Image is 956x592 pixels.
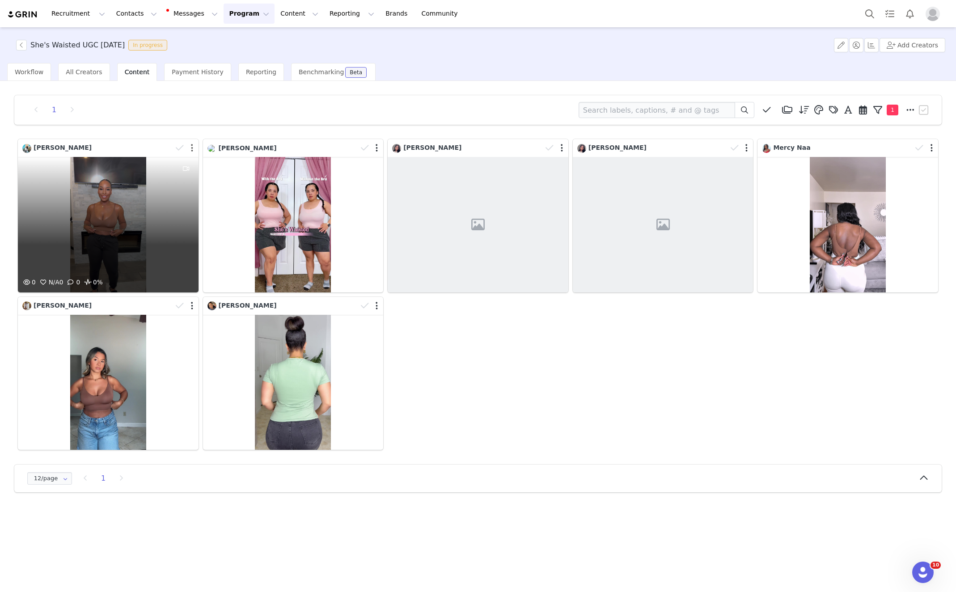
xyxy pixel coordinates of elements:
span: [PERSON_NAME] [403,144,461,151]
span: [PERSON_NAME] [219,302,277,309]
a: Brands [380,4,415,24]
a: Tasks [880,4,900,24]
img: e758e98f-a76c-43ce-bd09-e3365d554a07.jpg [22,301,31,310]
img: 12ae54bc-fba9-4674-9d2a-cec42ded629c.jpg [392,144,401,153]
img: fdf5191d-009b-46fc-b88a-5ae59f3031ba.jpg [207,301,216,310]
span: [PERSON_NAME] [34,302,92,309]
span: All Creators [66,68,102,76]
button: Recruitment [46,4,110,24]
span: N/A [38,279,59,286]
img: 03797b55-5f72-4b6f-a250-fe469cd4df51--s.jpg [22,144,31,153]
button: Messages [163,4,223,24]
img: 12ae54bc-fba9-4674-9d2a-cec42ded629c.jpg [577,144,586,153]
span: [object Object] [16,40,171,51]
span: Content [125,68,150,76]
span: In progress [128,40,167,51]
img: placeholder-profile.jpg [926,7,940,21]
h3: She's Waisted UGC [DATE] [30,40,125,51]
span: [PERSON_NAME] [34,144,92,151]
span: 0% [82,277,103,288]
a: Community [416,4,467,24]
span: Workflow [15,68,43,76]
div: Beta [350,70,362,75]
span: Reporting [246,68,276,76]
iframe: Intercom live chat [912,562,934,583]
input: Select [27,472,72,485]
button: Content [275,4,324,24]
button: Reporting [324,4,380,24]
span: 0 [21,279,36,286]
input: Search labels, captions, # and @ tags [579,102,735,118]
button: 1 [871,103,903,117]
li: 1 [97,472,110,485]
button: Add Creators [880,38,945,52]
button: Notifications [900,4,920,24]
span: 1 [887,105,898,115]
span: Mercy Naa [773,144,810,151]
button: Search [860,4,880,24]
span: 10 [931,562,941,569]
button: Profile [920,7,949,21]
img: 70eaefe8-af2e-46a2-b696-f09986773acf.jpg [762,144,771,153]
span: 0 [38,279,63,286]
span: 0 [65,279,80,286]
span: Payment History [172,68,224,76]
img: 18bd2541-55d5-4f54-8f0b-e533fcb2fa02.jpg [207,145,216,152]
li: 1 [47,104,61,116]
button: Program [224,4,275,24]
span: [PERSON_NAME] [588,144,647,151]
span: Benchmarking [299,68,344,76]
img: grin logo [7,10,38,19]
span: [PERSON_NAME] [219,144,277,152]
button: Contacts [111,4,162,24]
